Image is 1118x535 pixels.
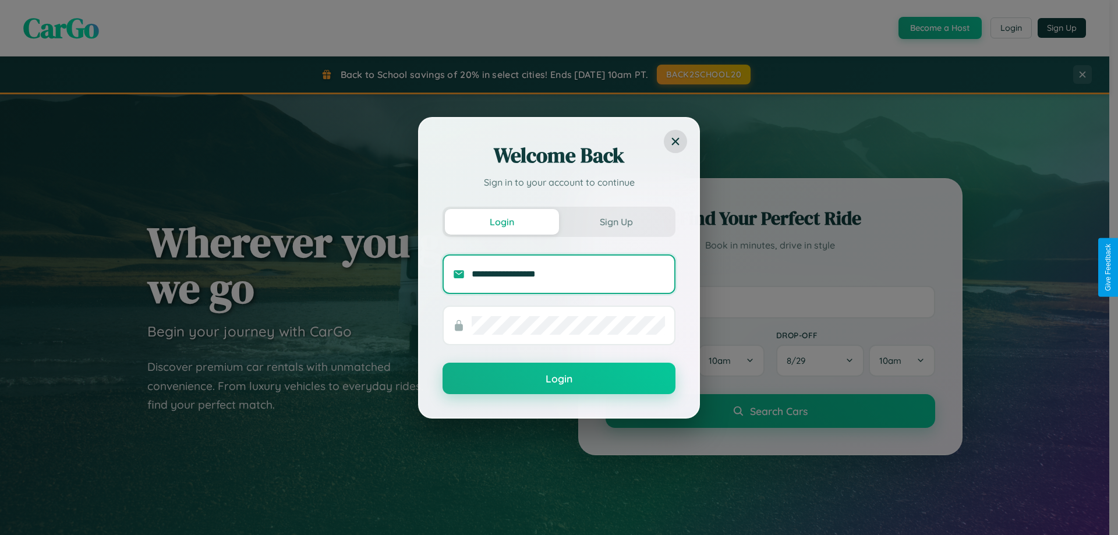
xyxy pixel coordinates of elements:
[1104,244,1112,291] div: Give Feedback
[443,141,675,169] h2: Welcome Back
[443,363,675,394] button: Login
[559,209,673,235] button: Sign Up
[443,175,675,189] p: Sign in to your account to continue
[445,209,559,235] button: Login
